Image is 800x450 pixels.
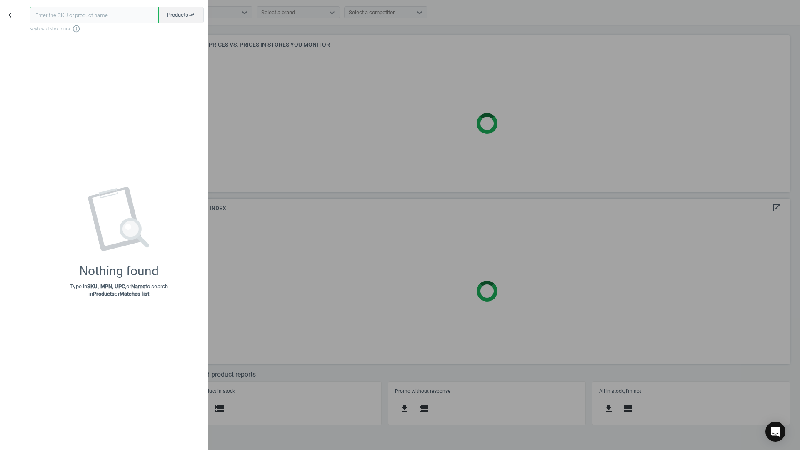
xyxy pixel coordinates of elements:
[93,291,115,297] strong: Products
[158,7,204,23] button: Productsswap_horiz
[765,422,785,442] div: Open Intercom Messenger
[131,283,145,289] strong: Name
[188,12,195,18] i: swap_horiz
[30,25,204,33] span: Keyboard shortcuts
[2,5,22,25] button: keyboard_backspace
[7,10,17,20] i: keyboard_backspace
[87,283,126,289] strong: SKU, MPN, UPC,
[30,7,159,23] input: Enter the SKU or product name
[70,283,168,298] p: Type in or to search in or
[120,291,149,297] strong: Matches list
[79,264,159,279] div: Nothing found
[72,25,80,33] i: info_outline
[167,11,195,19] span: Products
